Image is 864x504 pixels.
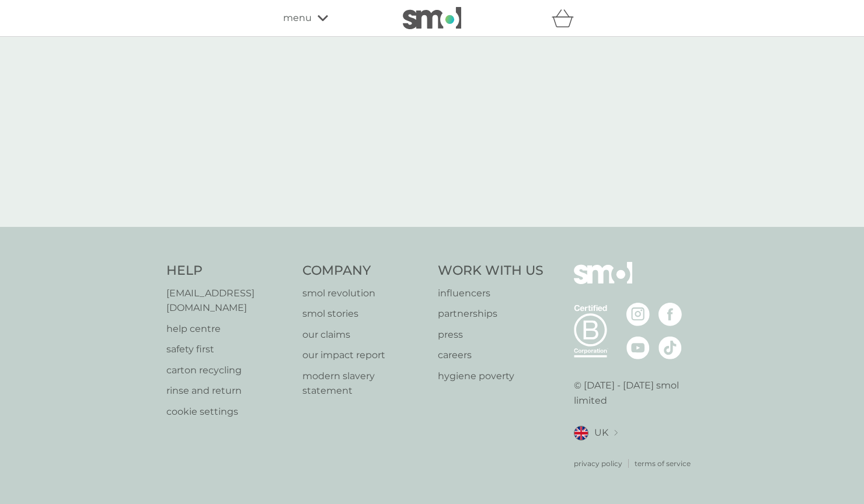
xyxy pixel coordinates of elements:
span: menu [283,10,312,26]
a: hygiene poverty [438,369,544,384]
img: visit the smol Tiktok page [659,336,682,359]
a: rinse and return [166,383,291,398]
img: visit the smol Facebook page [659,303,682,326]
a: [EMAIL_ADDRESS][DOMAIN_NAME] [166,286,291,316]
p: © [DATE] - [DATE] smol limited [574,378,698,408]
img: visit the smol Youtube page [626,336,650,359]
a: cookie settings [166,404,291,419]
h4: Help [166,262,291,280]
a: help centre [166,321,291,337]
a: careers [438,348,544,363]
img: UK flag [574,426,588,440]
div: basket [552,6,581,30]
a: press [438,327,544,342]
a: smol stories [302,306,427,321]
span: UK [594,425,608,440]
h4: Company [302,262,427,280]
img: visit the smol Instagram page [626,303,650,326]
a: smol revolution [302,286,427,301]
img: smol [403,7,461,29]
a: carton recycling [166,363,291,378]
h4: Work With Us [438,262,544,280]
a: terms of service [635,458,691,469]
a: influencers [438,286,544,301]
a: modern slavery statement [302,369,427,398]
a: partnerships [438,306,544,321]
img: select a new location [614,430,618,436]
a: safety first [166,342,291,357]
a: privacy policy [574,458,622,469]
img: smol [574,262,632,302]
a: our claims [302,327,427,342]
a: our impact report [302,348,427,363]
